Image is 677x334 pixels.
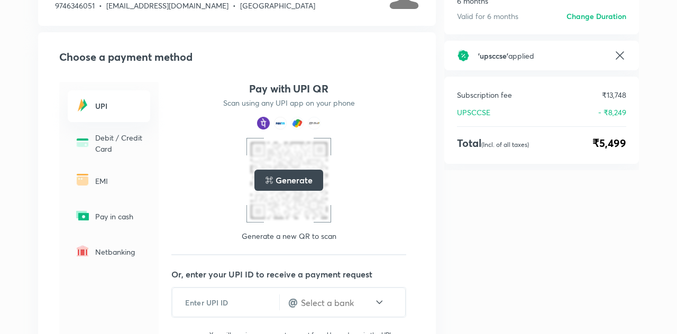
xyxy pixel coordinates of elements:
h4: @ [288,294,298,310]
span: 9746346051 [55,1,95,11]
span: • [99,1,102,11]
h6: Change Duration [566,11,626,22]
img: loading.. [265,176,273,184]
p: (Incl. of all taxes) [481,141,529,149]
p: Valid for 6 months [457,11,518,22]
span: • [233,1,236,11]
img: - [74,243,91,259]
h4: Total [457,135,529,151]
span: [GEOGRAPHIC_DATA] [240,1,315,11]
img: payment method [308,117,321,129]
p: ₹13,748 [602,89,626,100]
img: - [74,97,91,114]
h2: Choose a payment method [59,49,419,65]
span: [EMAIL_ADDRESS][DOMAIN_NAME] [106,1,228,11]
span: ' upsccse ' [478,51,508,61]
img: - [74,171,91,188]
p: Subscription fee [457,89,512,100]
img: payment method [274,117,287,129]
p: EMI [95,175,144,187]
p: Pay in cash [95,211,144,222]
img: payment method [257,117,270,129]
h4: Pay with UPI QR [249,82,328,96]
h6: UPI [95,100,144,112]
h6: applied [478,50,605,61]
input: Select a bank [300,296,374,309]
p: Scan using any UPI app on your phone [223,98,355,108]
span: ₹5,499 [592,135,626,151]
p: Generate a new QR to scan [242,231,336,242]
h5: Generate [276,174,312,187]
p: Or, enter your UPI ID to receive a payment request [171,268,419,281]
p: Debit / Credit Card [95,132,144,154]
img: - [74,134,91,151]
p: UPSCCSE [457,107,490,118]
img: payment method [291,117,304,129]
img: - [74,207,91,224]
p: - ₹8,249 [598,107,626,118]
p: Netbanking [95,246,144,257]
input: Enter UPI ID [172,290,279,316]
